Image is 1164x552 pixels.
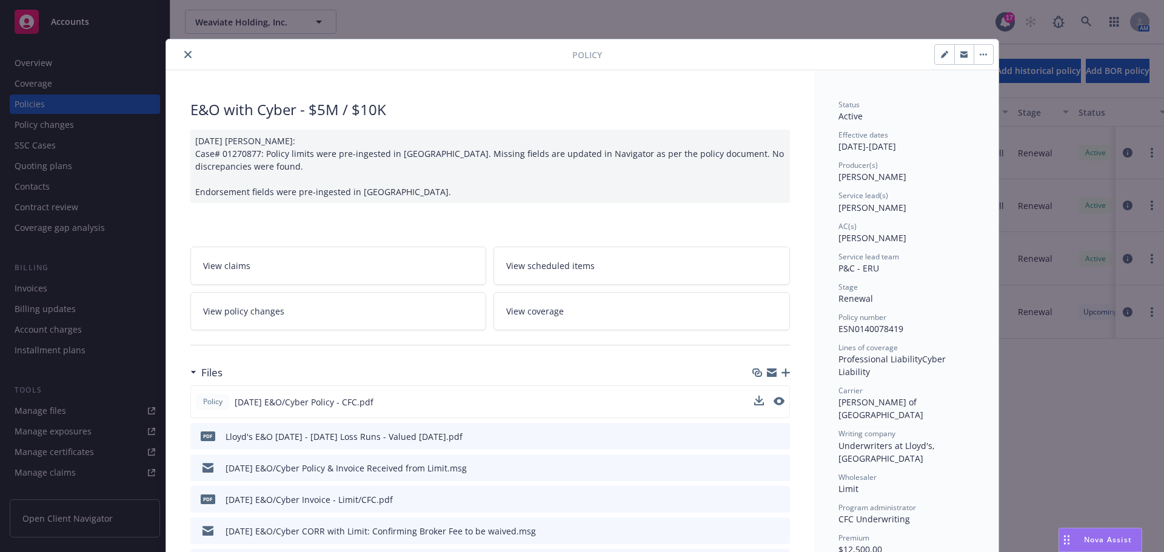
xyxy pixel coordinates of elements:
[774,493,785,506] button: preview file
[201,494,215,504] span: pdf
[226,462,467,474] div: [DATE] E&O/Cyber Policy & Invoice Received from Limit.msg
[506,259,595,272] span: View scheduled items
[190,292,487,330] a: View policy changes
[838,483,858,494] span: Limit
[190,130,790,203] div: [DATE] [PERSON_NAME]: Case# 01270877: Policy limits were pre-ingested in [GEOGRAPHIC_DATA]. Missi...
[838,202,906,213] span: [PERSON_NAME]
[838,110,863,122] span: Active
[754,396,764,408] button: download file
[774,525,785,537] button: preview file
[838,221,857,231] span: AC(s)
[838,160,878,170] span: Producer(s)
[838,533,869,543] span: Premium
[838,171,906,182] span: [PERSON_NAME]
[838,293,873,304] span: Renewal
[190,247,487,285] a: View claims
[1084,534,1132,545] span: Nova Assist
[838,385,863,396] span: Carrier
[226,493,393,506] div: [DATE] E&O/Cyber Invoice - Limit/CFC.pdf
[838,428,895,439] span: Writing company
[774,397,784,405] button: preview file
[190,365,222,381] div: Files
[181,47,195,62] button: close
[201,431,215,441] span: pdf
[838,99,860,110] span: Status
[774,462,785,474] button: preview file
[838,130,888,140] span: Effective dates
[838,396,923,421] span: [PERSON_NAME] of [GEOGRAPHIC_DATA]
[838,323,903,334] span: ESN0140078419
[506,305,564,318] span: View coverage
[235,396,373,408] span: [DATE] E&O/Cyber Policy - CFC.pdf
[572,48,602,61] span: Policy
[838,262,879,274] span: P&C - ERU
[838,353,922,365] span: Professional Liability
[838,130,974,153] div: [DATE] - [DATE]
[838,312,886,322] span: Policy number
[493,292,790,330] a: View coverage
[201,396,225,407] span: Policy
[226,430,463,443] div: Lloyd's E&O [DATE] - [DATE] Loss Runs - Valued [DATE].pdf
[774,396,784,408] button: preview file
[755,430,764,443] button: download file
[755,525,764,537] button: download file
[226,525,536,537] div: [DATE] E&O/Cyber CORR with Limit: Confirming Broker Fee to be waived.msg
[1059,528,1142,552] button: Nova Assist
[838,190,888,201] span: Service lead(s)
[1059,528,1074,551] div: Drag to move
[201,365,222,381] h3: Files
[838,342,898,353] span: Lines of coverage
[838,232,906,244] span: [PERSON_NAME]
[754,396,764,405] button: download file
[838,440,937,464] span: Underwriters at Lloyd's, [GEOGRAPHIC_DATA]
[838,513,910,525] span: CFC Underwriting
[838,502,916,513] span: Program administrator
[203,259,250,272] span: View claims
[838,353,948,377] span: Cyber Liability
[838,472,877,482] span: Wholesaler
[838,251,899,262] span: Service lead team
[838,282,858,292] span: Stage
[493,247,790,285] a: View scheduled items
[190,99,790,120] div: E&O with Cyber - $5M / $10K
[755,462,764,474] button: download file
[774,430,785,443] button: preview file
[755,493,764,506] button: download file
[203,305,284,318] span: View policy changes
